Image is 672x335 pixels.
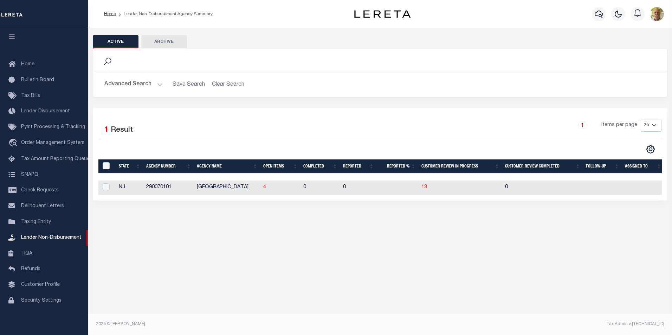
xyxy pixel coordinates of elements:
th: Agency Number: activate to sort column ascending [143,159,194,174]
th: Agency Name: activate to sort column ascending [194,159,260,174]
td: 0 [301,180,340,195]
span: Pymt Processing & Tracking [21,125,85,130]
th: State: activate to sort column ascending [116,159,143,174]
span: 1 [104,126,109,134]
th: Assigned To: activate to sort column ascending [622,159,664,174]
img: logo-dark.svg [354,10,411,18]
span: Lender Disbursement [21,109,70,114]
span: Tax Amount Reporting Queue [21,157,90,162]
span: Taxing Entity [21,219,51,224]
span: Refunds [21,267,40,271]
th: Reported: activate to sort column ascending [340,159,377,174]
td: 0 [340,180,377,195]
div: Tax Admin v.[TECHNICAL_ID] [385,321,664,327]
td: [GEOGRAPHIC_DATA] [194,180,260,195]
th: Completed: activate to sort column ascending [301,159,340,174]
td: 0 [502,180,583,195]
span: Tax Bills [21,93,40,98]
td: NJ [116,180,143,195]
th: Reported %: activate to sort column ascending [377,159,419,174]
span: Customer Profile [21,282,60,287]
th: Customer Review In Progress: activate to sort column ascending [419,159,502,174]
th: MBACode [98,159,116,174]
span: Order Management System [21,140,84,145]
a: Home [104,12,116,16]
span: Items per page [601,121,637,129]
span: Lender Non-Disbursement [21,235,82,240]
button: Archive [141,35,187,48]
span: Security Settings [21,298,62,303]
span: TIQA [21,251,32,256]
i: travel_explore [8,139,20,148]
span: Home [21,62,34,67]
th: Open Items: activate to sort column ascending [260,159,301,174]
span: Delinquent Letters [21,204,64,209]
span: Bulletin Board [21,78,54,83]
a: 13 [421,185,427,190]
span: SNAPQ [21,172,38,177]
div: 2025 © [PERSON_NAME]. [91,321,380,327]
a: 4 [263,185,266,190]
td: 290070101 [143,180,194,195]
th: Customer Review Completed: activate to sort column ascending [502,159,583,174]
span: Check Requests [21,188,59,193]
button: Advanced Search [104,78,163,91]
a: 1 [579,121,586,129]
th: Follow-up: activate to sort column ascending [583,159,622,174]
li: Lender Non-Disbursement Agency Summary [116,11,213,17]
label: Result [111,125,133,136]
button: Active [93,35,138,48]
